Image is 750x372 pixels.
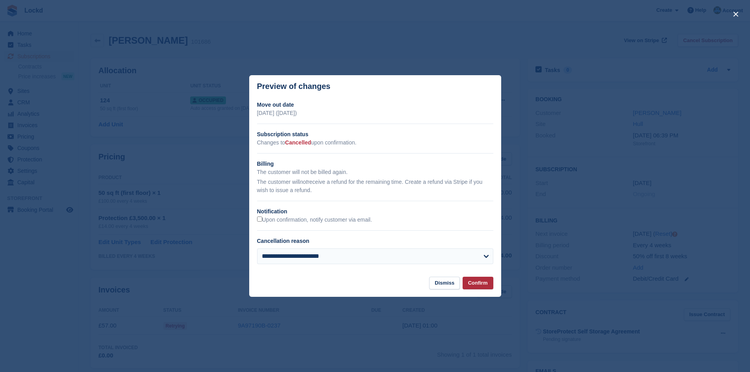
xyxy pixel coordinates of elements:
h2: Move out date [257,101,493,109]
p: The customer will receive a refund for the remaining time. Create a refund via Stripe if you wish... [257,178,493,194]
button: Confirm [463,277,493,290]
p: Preview of changes [257,82,331,91]
label: Cancellation reason [257,238,309,244]
p: [DATE] ([DATE]) [257,109,493,117]
input: Upon confirmation, notify customer via email. [257,217,262,222]
h2: Subscription status [257,130,493,139]
label: Upon confirmation, notify customer via email. [257,217,372,224]
p: The customer will not be billed again. [257,168,493,176]
h2: Billing [257,160,493,168]
h2: Notification [257,207,493,216]
button: close [730,8,742,20]
span: Cancelled [285,139,311,146]
em: not [300,179,307,185]
button: Dismiss [429,277,460,290]
p: Changes to upon confirmation. [257,139,493,147]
